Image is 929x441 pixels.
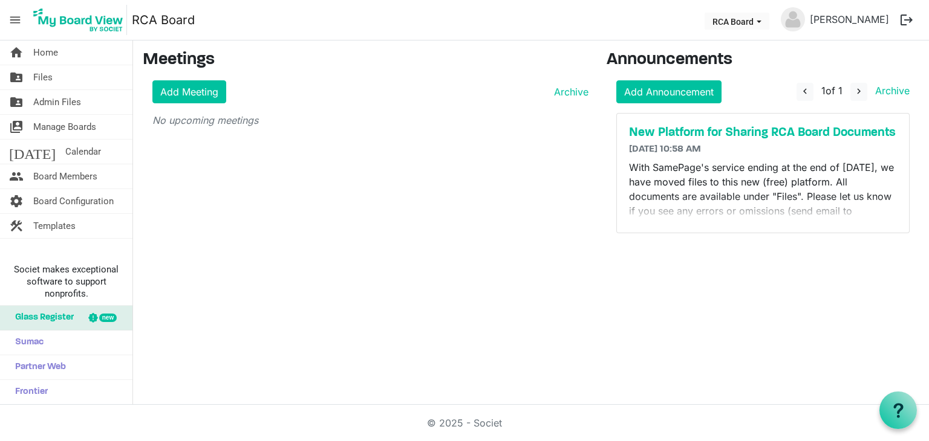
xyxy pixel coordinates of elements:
[781,7,805,31] img: no-profile-picture.svg
[143,50,588,71] h3: Meetings
[629,160,898,220] div: With SamePage's service ending at the end of [DATE], we have moved files to this new (free) platf...
[4,8,27,31] span: menu
[9,140,56,164] span: [DATE]
[9,65,24,89] span: folder_shared
[33,214,76,238] span: Templates
[33,40,58,65] span: Home
[629,126,898,140] a: New Platform for Sharing RCA Board Documents
[427,417,502,429] a: © 2025 - Societ
[9,189,24,213] span: settings
[33,115,96,139] span: Manage Boards
[705,13,769,30] button: RCA Board dropdownbutton
[800,86,810,97] span: navigate_before
[821,85,843,97] span: of 1
[870,85,910,97] a: Archive
[9,380,48,404] span: Frontier
[33,65,53,89] span: Files
[850,83,867,101] button: navigate_next
[99,314,117,322] div: new
[853,86,864,97] span: navigate_next
[607,50,920,71] h3: Announcements
[5,263,127,300] span: Societ makes exceptional software to support nonprofits.
[797,83,813,101] button: navigate_before
[65,140,101,164] span: Calendar
[30,5,127,35] img: My Board View Logo
[9,90,24,114] span: folder_shared
[9,40,24,65] span: home
[9,214,24,238] span: construction
[9,164,24,188] span: people
[616,80,722,103] a: Add Announcement
[9,330,44,355] span: Sumac
[33,189,114,213] span: Board Configuration
[152,80,226,103] a: Add Meeting
[132,8,195,32] a: RCA Board
[30,5,132,35] a: My Board View Logo
[9,355,66,379] span: Partner Web
[805,7,894,31] a: [PERSON_NAME]
[549,85,588,99] a: Archive
[894,7,919,33] button: logout
[152,113,588,127] p: No upcoming meetings
[9,115,24,139] span: switch_account
[33,90,81,114] span: Admin Files
[821,85,826,97] span: 1
[33,164,97,188] span: Board Members
[629,144,701,154] span: [DATE] 10:58 AM
[9,306,74,330] span: Glass Register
